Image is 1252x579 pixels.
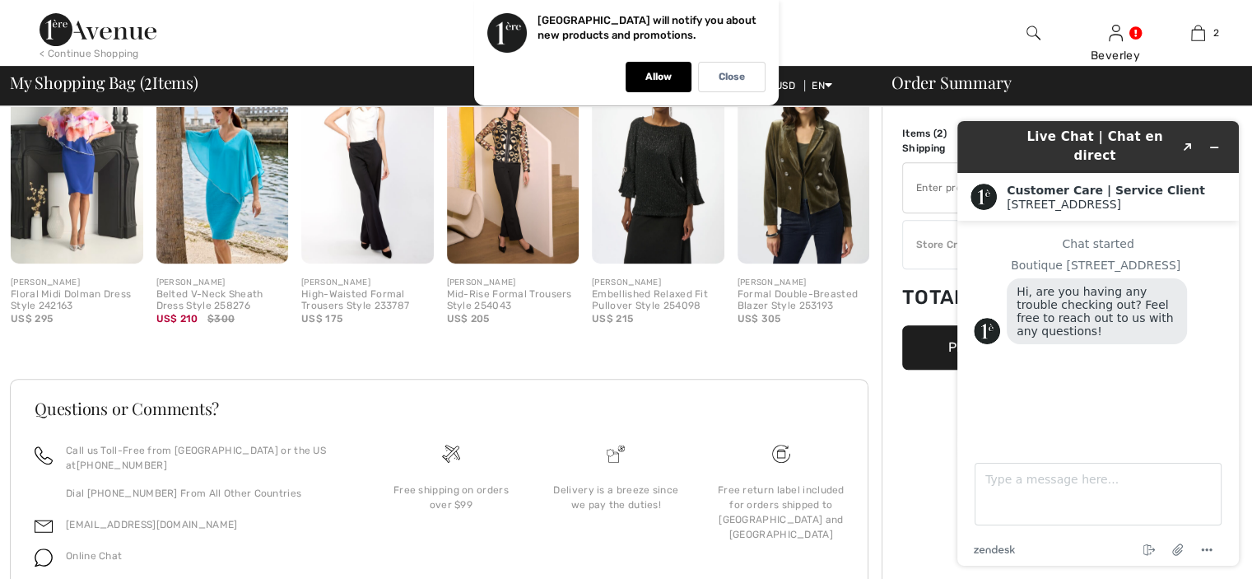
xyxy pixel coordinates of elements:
td: Total [902,269,992,325]
img: email [35,517,53,535]
p: Close [719,71,745,83]
span: US$ 215 [592,313,633,325]
div: Embellished Relaxed Fit Pullover Style 254098 [592,289,724,312]
div: [PERSON_NAME] [301,277,434,289]
div: Beverley [1075,47,1156,64]
span: US$ 305 [738,313,781,325]
button: Proceed to Summary [902,325,1149,370]
p: Call us Toll-Free from [GEOGRAPHIC_DATA] or the US at [66,443,349,473]
img: Free shipping on orders over $99 [772,445,790,463]
img: 1ère Avenue [40,13,156,46]
div: Mid-Rise Formal Trousers Style 254043 [447,289,579,312]
input: Promo code [903,163,1103,212]
span: US$ 295 [11,313,53,325]
td: Items ( ) [902,126,992,141]
img: High-Waisted Formal Trousers Style 233787 [301,65,434,264]
span: Online Chat [66,550,122,562]
div: Delivery is a breeze since we pay the duties! [547,483,685,512]
div: Floral Midi Dolman Dress Style 242163 [11,289,143,312]
div: Store Credit: 363.00 [903,237,1103,252]
span: US$ 205 [447,313,490,325]
a: [PHONE_NUMBER] [77,460,167,471]
span: $300 [207,311,235,326]
div: < Continue Shopping [40,46,139,61]
img: Belted V-Neck Sheath Dress Style 258276 [156,65,289,264]
a: Sign In [1109,25,1123,40]
span: 2 [1213,26,1219,40]
a: [EMAIL_ADDRESS][DOMAIN_NAME] [66,519,237,530]
img: Embellished Relaxed Fit Pullover Style 254098 [592,65,724,264]
img: Free shipping on orders over $99 [442,445,460,463]
img: Floral Midi Dolman Dress Style 242163 [11,65,143,264]
img: chat [35,549,53,567]
p: [GEOGRAPHIC_DATA] will notify you about new products and promotions. [538,14,756,41]
div: Formal Double-Breasted Blazer Style 253193 [738,289,870,312]
div: [PERSON_NAME] [447,277,579,289]
img: Delivery is a breeze since we pay the duties! [607,445,625,463]
div: [PERSON_NAME] [156,277,289,289]
div: Order Summary [872,74,1242,91]
p: Allow [645,71,672,83]
div: Belted V-Neck Sheath Dress Style 258276 [156,289,289,312]
img: Formal Double-Breasted Blazer Style 253193 [738,65,870,264]
span: US$ 175 [301,313,342,325]
img: call [35,446,53,465]
div: High-Waisted Formal Trousers Style 233787 [301,289,434,312]
span: Chat [36,12,70,26]
img: Mid-Rise Formal Trousers Style 254043 [447,65,579,264]
p: Dial [PHONE_NUMBER] From All Other Countries [66,486,349,501]
span: EN [812,80,832,91]
img: search the website [1026,23,1040,43]
a: 2 [1157,23,1238,43]
div: [PERSON_NAME] [738,277,870,289]
h3: Questions or Comments? [35,400,844,417]
div: Free return label included for orders shipped to [GEOGRAPHIC_DATA] and [GEOGRAPHIC_DATA] [712,483,850,542]
span: US$ 210 [156,313,198,325]
div: [PERSON_NAME] [11,277,143,289]
iframe: Find more information here [944,108,1252,579]
span: 2 [144,70,152,91]
td: Shipping [902,141,992,156]
span: My Shopping Bag ( Items) [10,74,198,91]
img: My Bag [1191,23,1205,43]
span: 2 [937,128,942,139]
div: Free shipping on orders over $99 [382,483,520,512]
div: [PERSON_NAME] [592,277,724,289]
img: My Info [1109,23,1123,43]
